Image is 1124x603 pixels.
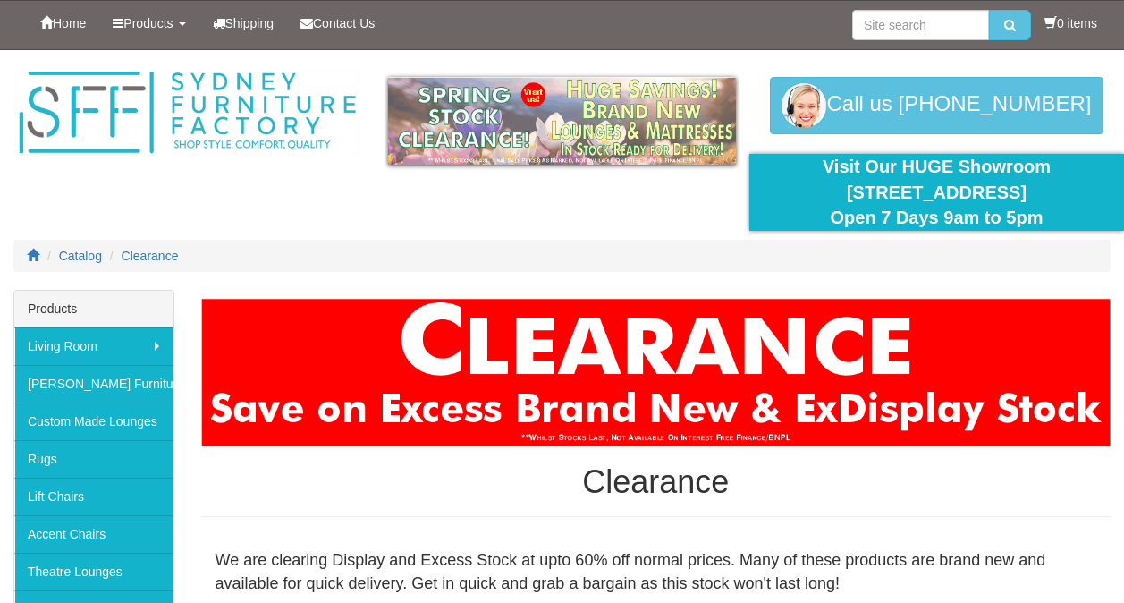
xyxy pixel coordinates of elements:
img: Clearance [201,299,1111,446]
div: Visit Our HUGE Showroom [STREET_ADDRESS] Open 7 Days 9am to 5pm [763,154,1111,231]
span: Contact Us [313,16,375,30]
img: Sydney Furniture Factory [13,68,361,157]
a: [PERSON_NAME] Furniture [14,365,173,403]
a: Rugs [14,440,173,478]
span: Shipping [225,16,275,30]
span: Home [53,16,86,30]
input: Site search [852,10,989,40]
a: Lift Chairs [14,478,173,515]
a: Contact Us [287,1,388,46]
a: Accent Chairs [14,515,173,553]
a: Products [99,1,199,46]
h1: Clearance [201,464,1111,500]
div: Products [14,291,173,327]
img: spring-sale.gif [388,77,736,165]
li: 0 items [1044,14,1097,32]
a: Clearance [122,249,179,263]
a: Custom Made Lounges [14,403,173,440]
a: Home [27,1,99,46]
a: Shipping [199,1,288,46]
span: Products [123,16,173,30]
a: Theatre Lounges [14,553,173,590]
a: Catalog [59,249,102,263]
a: Living Room [14,327,173,365]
